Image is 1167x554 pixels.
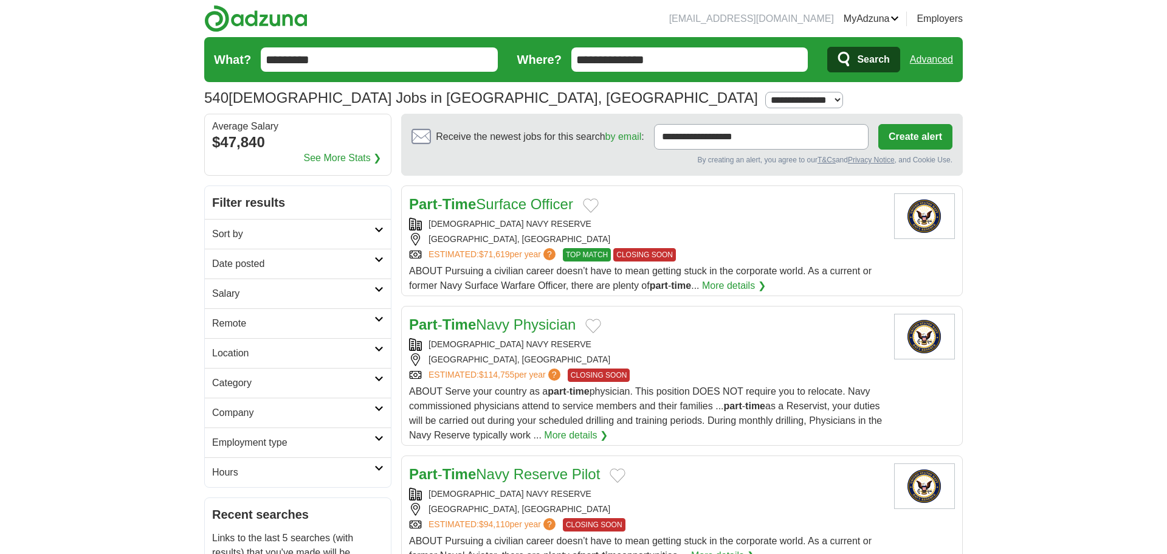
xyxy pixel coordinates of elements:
[543,518,556,530] span: ?
[205,398,391,428] a: Company
[214,50,251,69] label: What?
[910,47,953,72] a: Advanced
[409,196,438,212] strong: Part
[205,428,391,457] a: Employment type
[409,353,884,366] div: [GEOGRAPHIC_DATA], [GEOGRAPHIC_DATA]
[857,47,889,72] span: Search
[205,186,391,219] h2: Filter results
[610,468,625,483] button: Add to favorite jobs
[212,465,374,480] h2: Hours
[205,219,391,249] a: Sort by
[212,505,384,524] h2: Recent searches
[671,280,691,291] strong: time
[917,12,963,26] a: Employers
[479,519,510,529] span: $94,110
[205,308,391,338] a: Remote
[548,386,566,396] strong: part
[429,518,558,531] a: ESTIMATED:$94,110per year?
[827,47,900,72] button: Search
[204,5,308,32] img: Adzuna logo
[818,156,836,164] a: T&Cs
[544,428,608,443] a: More details ❯
[745,401,765,411] strong: time
[409,466,438,482] strong: Part
[205,338,391,368] a: Location
[304,151,382,165] a: See More Stats ❯
[650,280,668,291] strong: part
[409,266,872,291] span: ABOUT Pursuing a civilian career doesn’t have to mean getting stuck in the corporate world. As a ...
[205,249,391,279] a: Date posted
[429,489,591,499] a: [DEMOGRAPHIC_DATA] NAVY RESERVE
[543,248,556,260] span: ?
[548,369,560,381] span: ?
[409,233,884,246] div: [GEOGRAPHIC_DATA], [GEOGRAPHIC_DATA]
[894,463,955,509] img: US Navy Reserve logo
[878,124,952,150] button: Create alert
[436,130,644,144] span: Receive the newest jobs for this search :
[479,249,510,259] span: $71,619
[411,154,952,165] div: By creating an alert, you agree to our and , and Cookie Use.
[429,248,558,261] a: ESTIMATED:$71,619per year?
[429,369,563,382] a: ESTIMATED:$114,755per year?
[409,316,438,333] strong: Part
[212,346,374,361] h2: Location
[583,198,599,213] button: Add to favorite jobs
[724,401,742,411] strong: part
[669,12,834,26] li: [EMAIL_ADDRESS][DOMAIN_NAME]
[442,466,477,482] strong: Time
[409,196,573,212] a: Part-TimeSurface Officer
[613,248,676,261] span: CLOSING SOON
[212,122,384,131] div: Average Salary
[517,50,562,69] label: Where?
[605,131,642,142] a: by email
[212,131,384,153] div: $47,840
[409,386,882,440] span: ABOUT Serve your country as a - physician. This position DOES NOT require you to relocate. Navy c...
[409,503,884,516] div: [GEOGRAPHIC_DATA], [GEOGRAPHIC_DATA]
[844,12,900,26] a: MyAdzuna
[429,339,591,349] a: [DEMOGRAPHIC_DATA] NAVY RESERVE
[204,89,758,106] h1: [DEMOGRAPHIC_DATA] Jobs in [GEOGRAPHIC_DATA], [GEOGRAPHIC_DATA]
[563,248,611,261] span: TOP MATCH
[442,316,477,333] strong: Time
[894,193,955,239] img: US Navy Reserve logo
[585,319,601,333] button: Add to favorite jobs
[205,279,391,308] a: Salary
[409,466,600,482] a: Part-TimeNavy Reserve Pilot
[204,87,229,109] span: 540
[894,314,955,359] img: US Navy Reserve logo
[212,316,374,331] h2: Remote
[409,316,576,333] a: Part-TimeNavy Physician
[205,457,391,487] a: Hours
[442,196,477,212] strong: Time
[848,156,895,164] a: Privacy Notice
[212,376,374,390] h2: Category
[212,406,374,420] h2: Company
[702,279,766,293] a: More details ❯
[563,518,625,531] span: CLOSING SOON
[479,370,514,379] span: $114,755
[205,368,391,398] a: Category
[568,369,630,382] span: CLOSING SOON
[570,386,590,396] strong: time
[212,257,374,271] h2: Date posted
[212,286,374,301] h2: Salary
[429,219,591,229] a: [DEMOGRAPHIC_DATA] NAVY RESERVE
[212,227,374,241] h2: Sort by
[212,435,374,450] h2: Employment type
